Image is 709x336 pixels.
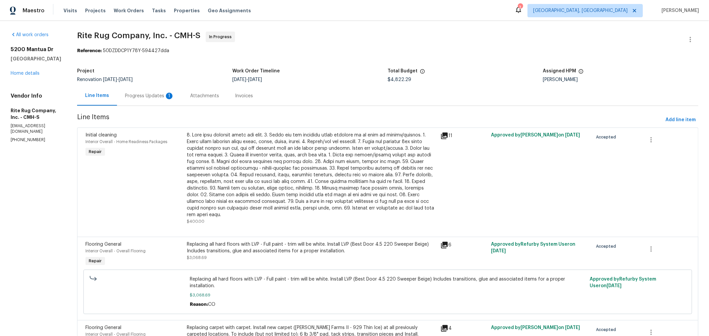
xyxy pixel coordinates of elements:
span: [DATE] [232,77,246,82]
b: Reference: [77,48,102,53]
span: Accepted [596,134,619,140]
h5: Work Order Timeline [232,69,280,73]
span: Rite Rug Company, Inc. - CMH-S [77,32,200,40]
span: Properties [174,7,200,14]
span: $3,068.69 [190,292,586,298]
span: Accepted [596,326,619,333]
div: 6 [440,241,487,249]
div: Replacing all hard floors with LVP - Full paint - trim will be white. Install LVP (Best Door 4.5 ... [187,241,436,254]
span: - [103,77,133,82]
span: Replacing all hard floors with LVP - Full paint - trim will be white. Install LVP (Best Door 4.5 ... [190,276,586,289]
div: [PERSON_NAME] [543,77,698,82]
span: Repair [86,258,104,264]
div: 11 [440,132,487,140]
span: Tasks [152,8,166,13]
div: Line Items [85,92,109,99]
a: Home details [11,71,40,76]
h2: 5200 Mantua Dr [11,46,61,53]
span: CO [208,302,215,307]
span: Flooring General [85,325,121,330]
span: $3,068.69 [187,256,207,260]
span: [DATE] [248,77,262,82]
span: Line Items [77,114,663,126]
span: $4,822.29 [388,77,412,82]
span: Initial cleaning [85,133,117,137]
span: Repair [86,148,104,155]
h5: Assigned HPM [543,69,576,73]
h5: Total Budget [388,69,418,73]
div: 4 [440,324,487,332]
span: Maestro [23,7,45,14]
span: [DATE] [491,249,506,253]
span: In Progress [209,34,234,40]
span: The hpm assigned to this work order. [578,69,584,77]
span: Interior Overall - Home Readiness Packages [85,140,167,144]
span: [PERSON_NAME] [659,7,699,14]
p: [EMAIL_ADDRESS][DOMAIN_NAME] [11,123,61,134]
span: The total cost of line items that have been proposed by Opendoor. This sum includes line items th... [420,69,425,77]
a: All work orders [11,33,49,37]
span: Accepted [596,243,619,250]
div: 8. Lore ipsu dolorsit ametc adi elit. 3. Seddo eiu tem incididu utlab etdolore ma al enim ad mini... [187,132,436,218]
span: Approved by Refurby System User on [590,277,656,288]
span: Approved by Refurby System User on [491,242,576,253]
span: [GEOGRAPHIC_DATA], [GEOGRAPHIC_DATA] [533,7,628,14]
span: Projects [85,7,106,14]
div: Invoices [235,93,253,99]
h5: Project [77,69,94,73]
span: Approved by [PERSON_NAME] on [491,325,580,330]
span: Visits [63,7,77,14]
span: Interior Overall - Overall Flooring [85,249,146,253]
p: [PHONE_NUMBER] [11,137,61,143]
h5: [GEOGRAPHIC_DATA] [11,55,61,62]
span: - [232,77,262,82]
span: Flooring General [85,242,121,247]
span: $400.00 [187,219,204,223]
h5: Rite Rug Company, Inc. - CMH-S [11,107,61,121]
div: 3 [518,4,523,11]
span: [DATE] [607,284,622,288]
div: 50DZDDCP1Y78Y-594427dda [77,47,698,54]
span: Work Orders [114,7,144,14]
span: [DATE] [565,133,580,137]
span: [DATE] [119,77,133,82]
div: 1 [166,93,173,99]
span: [DATE] [103,77,117,82]
h4: Vendor Info [11,93,61,99]
span: Add line item [665,116,696,124]
span: [DATE] [565,325,580,330]
div: Progress Updates [125,93,174,99]
span: Approved by [PERSON_NAME] on [491,133,580,137]
span: Renovation [77,77,133,82]
div: Attachments [190,93,219,99]
button: Add line item [663,114,698,126]
span: Geo Assignments [208,7,251,14]
span: Reason: [190,302,208,307]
